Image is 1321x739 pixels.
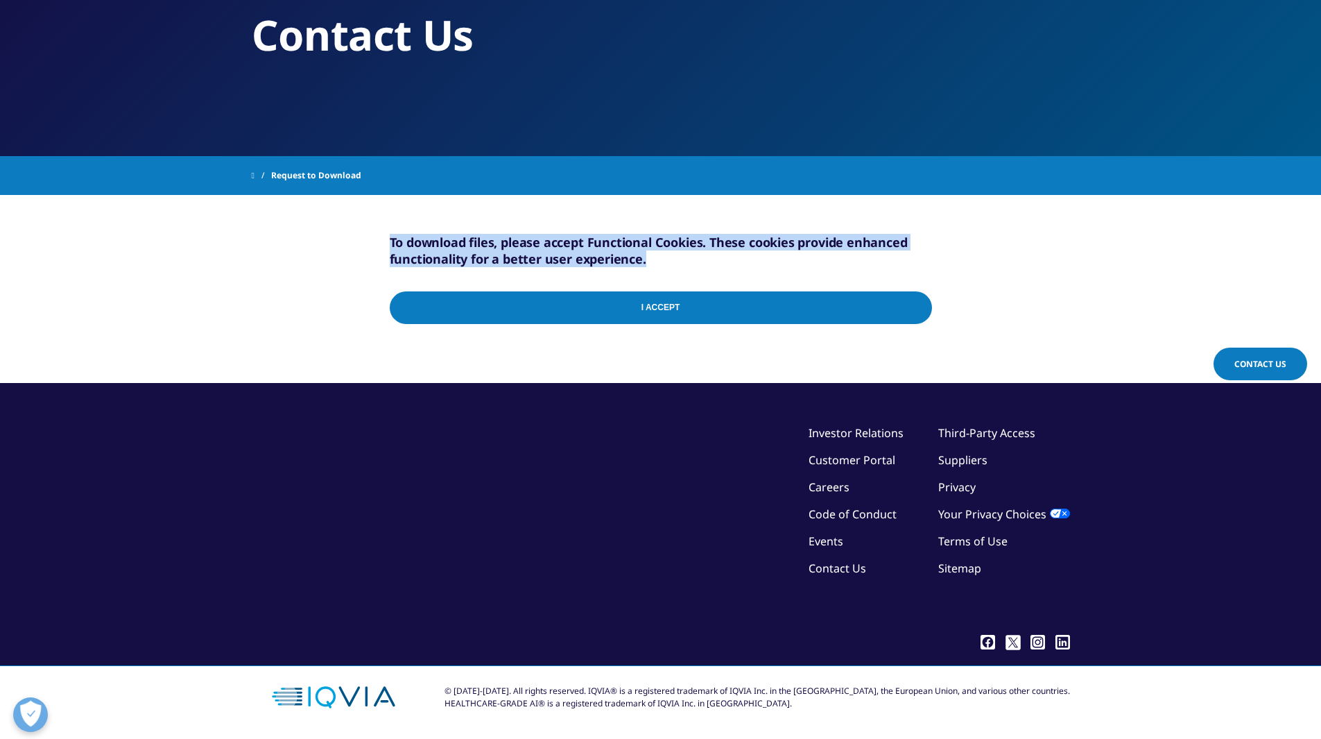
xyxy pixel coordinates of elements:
a: Events [809,534,843,549]
a: Terms of Use [938,534,1008,549]
a: Third-Party Access [938,425,1035,441]
a: Careers [809,479,849,495]
h2: Contact Us [252,9,1070,61]
div: © [DATE]-[DATE]. All rights reserved. IQVIA® is a registered trademark of IQVIA Inc. in the [GEOG... [444,685,1070,710]
h5: To download files, please accept Functional Cookies. These cookies provide enhanced functionality... [390,234,932,267]
a: Suppliers [938,452,987,468]
a: Contact Us [809,561,866,576]
a: Investor Relations [809,425,904,441]
a: Sitemap [938,561,981,576]
button: Open Preferences [13,697,48,732]
a: Code of Conduct [809,507,897,522]
span: Contact Us [1234,358,1286,370]
a: Privacy [938,479,976,495]
a: Contact Us [1214,348,1307,380]
span: Request to Download [271,163,361,188]
a: Your Privacy Choices [938,507,1070,522]
input: I Accept [390,291,932,324]
a: Customer Portal [809,452,895,468]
